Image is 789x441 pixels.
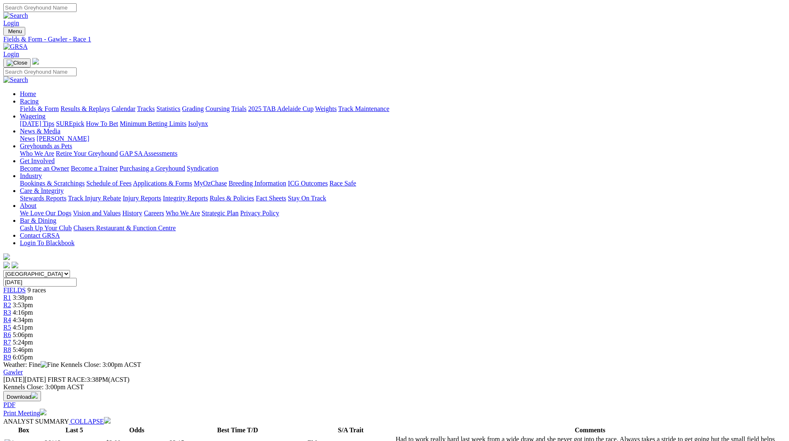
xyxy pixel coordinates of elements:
a: Coursing [205,105,230,112]
a: Wagering [20,113,46,120]
a: ICG Outcomes [288,180,328,187]
div: Greyhounds as Pets [20,150,786,157]
a: MyOzChase [194,180,227,187]
a: Isolynx [188,120,208,127]
a: Race Safe [329,180,356,187]
div: Care & Integrity [20,195,786,202]
a: Cash Up Your Club [20,224,72,231]
a: R2 [3,301,11,308]
a: Injury Reports [123,195,161,202]
a: [PERSON_NAME] [36,135,89,142]
span: Weather: Fine [3,361,60,368]
a: SUREpick [56,120,84,127]
span: 3:38pm [13,294,33,301]
a: How To Bet [86,120,118,127]
a: Chasers Restaurant & Function Centre [73,224,176,231]
a: History [122,210,142,217]
img: logo-grsa-white.png [32,58,39,65]
a: Login [3,51,19,58]
a: News & Media [20,128,60,135]
input: Select date [3,278,77,287]
button: Toggle navigation [3,27,25,36]
a: Calendar [111,105,135,112]
a: Industry [20,172,42,179]
span: 9 races [27,287,46,294]
span: 4:34pm [13,316,33,323]
input: Search [3,3,77,12]
button: Download [3,391,41,401]
a: Fields & Form [20,105,59,112]
a: Print Meeting [3,410,46,417]
span: Kennels Close: 3:00pm ACST [60,361,141,368]
span: R8 [3,346,11,353]
a: Become an Owner [20,165,69,172]
a: Login [3,19,19,27]
a: Tracks [137,105,155,112]
a: Fact Sheets [256,195,286,202]
a: About [20,202,36,209]
a: R9 [3,354,11,361]
a: Get Involved [20,157,55,164]
a: R5 [3,324,11,331]
a: Statistics [157,105,181,112]
a: PDF [3,401,15,408]
a: FIELDS [3,287,26,294]
a: Track Injury Rebate [68,195,121,202]
a: Vision and Values [73,210,121,217]
a: Gawler [3,369,23,376]
div: Racing [20,105,786,113]
div: Industry [20,180,786,187]
a: Become a Trainer [71,165,118,172]
a: R4 [3,316,11,323]
a: Who We Are [20,150,54,157]
a: R1 [3,294,11,301]
a: Minimum Betting Limits [120,120,186,127]
a: Strategic Plan [202,210,239,217]
a: Bookings & Scratchings [20,180,84,187]
div: Bar & Dining [20,224,786,232]
div: Get Involved [20,165,786,172]
img: Close [7,60,27,66]
span: [DATE] [3,376,46,383]
span: 4:51pm [13,324,33,331]
a: 2025 TAB Adelaide Cup [248,105,314,112]
span: 5:06pm [13,331,33,338]
a: Care & Integrity [20,187,64,194]
a: Purchasing a Greyhound [120,165,185,172]
a: Privacy Policy [240,210,279,217]
th: Odds [105,426,168,434]
a: [DATE] Tips [20,120,54,127]
img: Search [3,76,28,84]
a: GAP SA Assessments [120,150,178,157]
img: logo-grsa-white.png [3,253,10,260]
img: printer.svg [40,409,46,415]
a: Bar & Dining [20,217,56,224]
span: 5:24pm [13,339,33,346]
span: R6 [3,331,11,338]
a: Results & Replays [60,105,110,112]
span: 3:38PM(ACST) [48,376,130,383]
a: Racing [20,98,39,105]
a: Retire Your Greyhound [56,150,118,157]
th: Comments [395,426,785,434]
img: chevron-down-white.svg [104,417,111,424]
a: Track Maintenance [338,105,389,112]
a: Applications & Forms [133,180,192,187]
a: Fields & Form - Gawler - Race 1 [3,36,786,43]
a: R3 [3,309,11,316]
a: Careers [144,210,164,217]
a: Integrity Reports [163,195,208,202]
a: Stewards Reports [20,195,66,202]
img: GRSA [3,43,28,51]
a: R7 [3,339,11,346]
span: COLLAPSE [70,418,104,425]
a: Greyhounds as Pets [20,142,72,149]
img: facebook.svg [3,262,10,268]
